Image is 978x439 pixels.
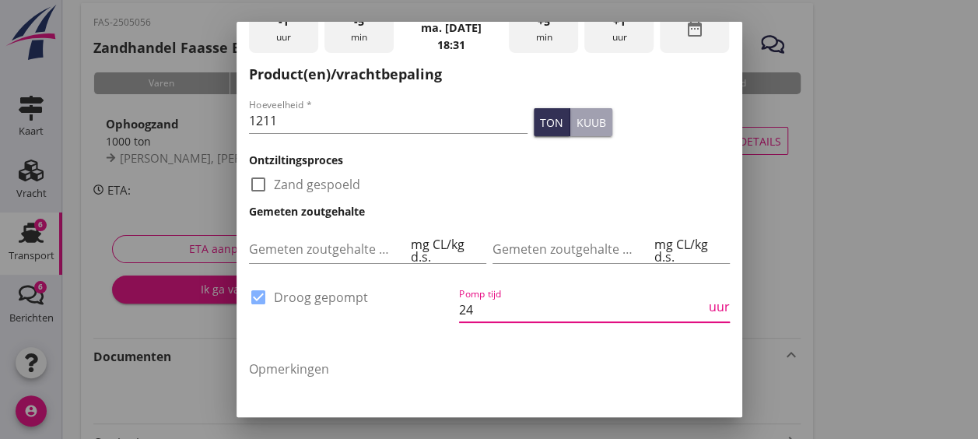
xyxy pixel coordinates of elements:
div: uur [249,5,318,54]
i: date_range [685,19,704,38]
h2: Product(en)/vrachtbepaling [249,64,730,85]
span: -5 [354,13,364,30]
label: Zand gespoeld [274,177,360,192]
strong: 18:31 [437,37,465,52]
input: Gemeten zoutgehalte achterbeun [493,237,651,262]
input: Pomp tijd [459,297,706,322]
div: ton [540,114,563,131]
div: mg CL/kg d.s. [650,238,729,263]
span: +5 [538,13,550,30]
input: Hoeveelheid * [249,108,528,133]
button: ton [534,108,570,136]
button: kuub [570,108,612,136]
div: mg CL/kg d.s. [407,238,485,263]
span: -1 [279,13,289,30]
input: Gemeten zoutgehalte voorbeun [249,237,408,262]
div: min [324,5,394,54]
div: kuub [577,114,606,131]
strong: ma. [DATE] [421,20,482,35]
div: min [509,5,578,54]
label: Droog gepompt [274,290,368,305]
span: +1 [613,13,626,30]
div: uur [706,300,730,313]
textarea: Opmerkingen [249,356,730,438]
div: uur [584,5,654,54]
h3: Gemeten zoutgehalte [249,203,730,219]
h3: Ontziltingsproces [249,152,730,168]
